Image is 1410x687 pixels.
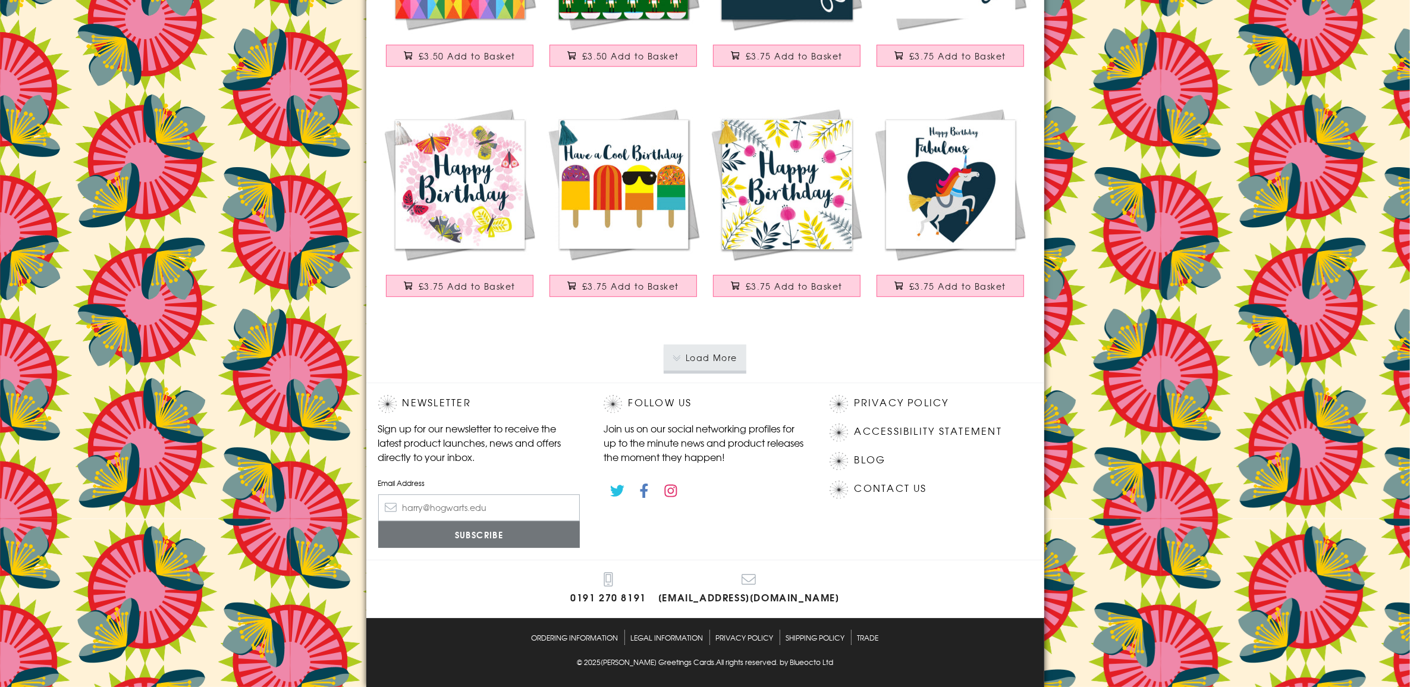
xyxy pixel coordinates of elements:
[601,657,714,669] a: [PERSON_NAME] Greetings Cards
[419,50,516,62] span: £3.50 Add to Basket
[716,630,774,645] a: Privacy Policy
[582,280,679,292] span: £3.75 Add to Basket
[854,395,949,411] a: Privacy Policy
[542,102,705,309] a: Birthday Card, Ice Lollies, Cool Birthday, Embellished with a colourful tassel £3.75 Add to Basket
[854,481,927,497] a: Contact Us
[746,50,843,62] span: £3.75 Add to Basket
[378,494,580,521] input: harry@hogwarts.edu
[786,630,845,645] a: Shipping Policy
[631,630,704,645] a: Legal Information
[378,395,580,413] h2: Newsletter
[386,275,533,297] button: £3.75 Add to Basket
[549,45,697,67] button: £3.50 Add to Basket
[378,478,580,488] label: Email Address
[705,102,869,309] a: Birthday Card, Spring Flowers, Embellished with a colourful tassel £3.75 Add to Basket
[877,275,1024,297] button: £3.75 Add to Basket
[378,102,542,309] a: Birthday Card, Butterfly Wreath, Embellished with a colourful tassel £3.75 Add to Basket
[419,280,516,292] span: £3.75 Add to Basket
[658,572,840,606] a: [EMAIL_ADDRESS][DOMAIN_NAME]
[378,102,542,266] img: Birthday Card, Butterfly Wreath, Embellished with a colourful tassel
[582,50,679,62] span: £3.50 Add to Basket
[604,395,806,413] h2: Follow Us
[386,45,533,67] button: £3.50 Add to Basket
[909,50,1006,62] span: £3.75 Add to Basket
[378,521,580,548] input: Subscribe
[716,657,778,667] span: All rights reserved.
[869,102,1032,266] img: Birthday Card, Unicorn, Fabulous You, Embellished with a colourful tassel
[713,275,861,297] button: £3.75 Add to Basket
[877,45,1024,67] button: £3.75 Add to Basket
[604,421,806,464] p: Join us on our social networking profiles for up to the minute news and product releases the mome...
[549,275,697,297] button: £3.75 Add to Basket
[378,657,1032,667] p: © 2025 .
[909,280,1006,292] span: £3.75 Add to Basket
[854,424,1002,440] a: Accessibility Statement
[746,280,843,292] span: £3.75 Add to Basket
[713,45,861,67] button: £3.75 Add to Basket
[664,344,746,371] button: Load More
[542,102,705,266] img: Birthday Card, Ice Lollies, Cool Birthday, Embellished with a colourful tassel
[854,452,885,468] a: Blog
[705,102,869,266] img: Birthday Card, Spring Flowers, Embellished with a colourful tassel
[858,630,879,645] a: Trade
[378,421,580,464] p: Sign up for our newsletter to receive the latest product launches, news and offers directly to yo...
[532,630,618,645] a: Ordering Information
[780,657,833,669] a: by Blueocto Ltd
[869,102,1032,309] a: Birthday Card, Unicorn, Fabulous You, Embellished with a colourful tassel £3.75 Add to Basket
[570,572,646,606] a: 0191 270 8191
